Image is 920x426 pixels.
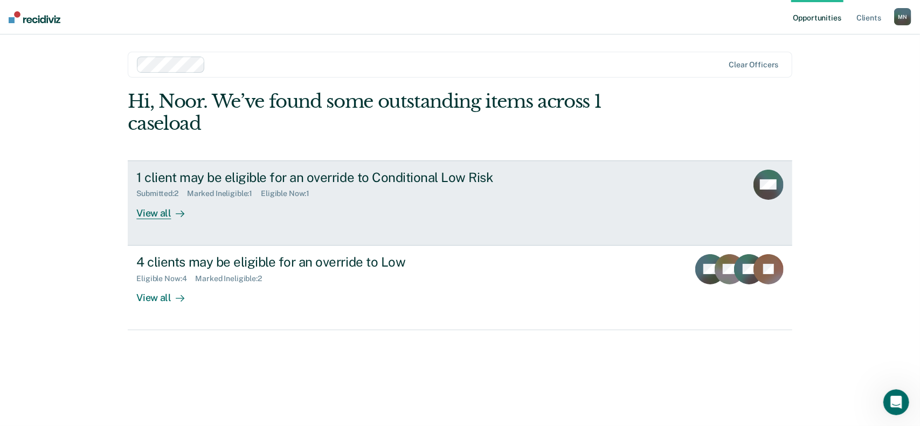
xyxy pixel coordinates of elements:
[883,389,909,415] iframe: Intercom live chat
[136,274,195,283] div: Eligible Now : 4
[128,246,792,330] a: 4 clients may be eligible for an override to LowEligible Now:4Marked Ineligible:2View all
[187,189,261,198] div: Marked Ineligible : 1
[894,8,911,25] button: MN
[9,11,60,23] img: Recidiviz
[894,8,911,25] div: M N
[261,189,318,198] div: Eligible Now : 1
[136,189,187,198] div: Submitted : 2
[195,274,270,283] div: Marked Ineligible : 2
[136,283,197,304] div: View all
[136,198,197,219] div: View all
[729,60,779,69] div: Clear officers
[128,90,659,135] div: Hi, Noor. We’ve found some outstanding items across 1 caseload
[136,170,515,185] div: 1 client may be eligible for an override to Conditional Low Risk
[128,160,792,246] a: 1 client may be eligible for an override to Conditional Low RiskSubmitted:2Marked Ineligible:1Eli...
[136,254,515,270] div: 4 clients may be eligible for an override to Low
